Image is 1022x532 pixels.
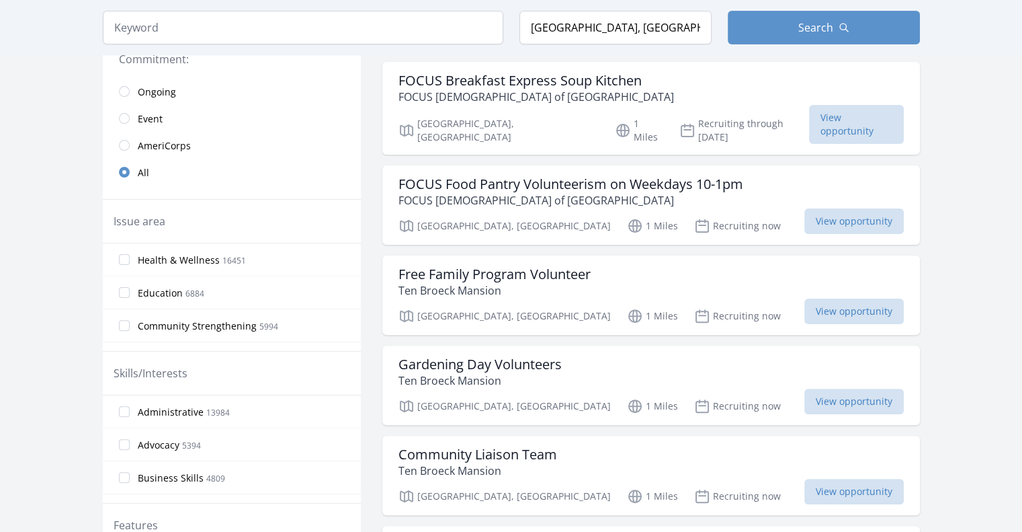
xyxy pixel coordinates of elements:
p: Ten Broeck Mansion [398,463,557,479]
span: View opportunity [804,479,904,504]
span: Education [138,287,183,300]
p: Recruiting now [694,488,781,504]
a: FOCUS Breakfast Express Soup Kitchen FOCUS [DEMOGRAPHIC_DATA] of [GEOGRAPHIC_DATA] [GEOGRAPHIC_DA... [382,62,920,155]
input: Education 6884 [119,287,130,298]
span: View opportunity [804,208,904,234]
p: FOCUS [DEMOGRAPHIC_DATA] of [GEOGRAPHIC_DATA] [398,192,743,208]
p: Recruiting now [694,308,781,324]
h3: FOCUS Breakfast Express Soup Kitchen [398,73,674,89]
span: View opportunity [809,105,904,144]
input: Administrative 13984 [119,406,130,417]
legend: Skills/Interests [114,365,187,381]
p: 1 Miles [627,218,678,234]
span: 5394 [182,440,201,451]
span: Event [138,112,163,126]
legend: Commitment: [119,51,345,67]
span: 6884 [185,288,204,299]
p: [GEOGRAPHIC_DATA], [GEOGRAPHIC_DATA] [398,488,611,504]
span: All [138,166,149,180]
p: 1 Miles [615,117,663,144]
a: Gardening Day Volunteers Ten Broeck Mansion [GEOGRAPHIC_DATA], [GEOGRAPHIC_DATA] 1 Miles Recruiti... [382,346,920,425]
input: Health & Wellness 16451 [119,254,130,265]
p: Ten Broeck Mansion [398,373,562,389]
a: Event [103,105,361,132]
h3: Free Family Program Volunteer [398,266,591,282]
p: [GEOGRAPHIC_DATA], [GEOGRAPHIC_DATA] [398,117,599,144]
a: FOCUS Food Pantry Volunteerism on Weekdays 10-1pm FOCUS [DEMOGRAPHIC_DATA] of [GEOGRAPHIC_DATA] [... [382,165,920,245]
span: Administrative [138,406,204,419]
p: Recruiting now [694,398,781,414]
p: [GEOGRAPHIC_DATA], [GEOGRAPHIC_DATA] [398,218,611,234]
span: 4809 [206,473,225,484]
p: 1 Miles [627,488,678,504]
span: View opportunity [804,299,904,324]
input: Business Skills 4809 [119,472,130,483]
p: FOCUS [DEMOGRAPHIC_DATA] of [GEOGRAPHIC_DATA] [398,89,674,105]
input: Location [519,11,712,44]
h3: Gardening Day Volunteers [398,356,562,373]
a: Ongoing [103,78,361,105]
input: Advocacy 5394 [119,439,130,450]
p: Recruiting now [694,218,781,234]
span: Business Skills [138,471,204,485]
span: 16451 [222,255,246,266]
p: 1 Miles [627,308,678,324]
a: Free Family Program Volunteer Ten Broeck Mansion [GEOGRAPHIC_DATA], [GEOGRAPHIC_DATA] 1 Miles Rec... [382,256,920,335]
a: AmeriCorps [103,132,361,159]
span: Search [798,20,833,36]
button: Search [728,11,920,44]
span: AmeriCorps [138,139,191,153]
span: Ongoing [138,85,176,99]
span: 5994 [259,321,278,332]
h3: FOCUS Food Pantry Volunteerism on Weekdays 10-1pm [398,176,743,192]
legend: Issue area [114,213,165,229]
input: Keyword [103,11,503,44]
p: [GEOGRAPHIC_DATA], [GEOGRAPHIC_DATA] [398,398,611,414]
span: 13984 [206,407,230,418]
span: View opportunity [804,389,904,414]
p: Recruiting through [DATE] [679,117,809,144]
span: Health & Wellness [138,254,220,267]
input: Community Strengthening 5994 [119,320,130,331]
span: Community Strengthening [138,319,257,333]
p: [GEOGRAPHIC_DATA], [GEOGRAPHIC_DATA] [398,308,611,324]
p: 1 Miles [627,398,678,414]
a: All [103,159,361,186]
span: Advocacy [138,439,179,452]
p: Ten Broeck Mansion [398,282,591,299]
h3: Community Liaison Team [398,447,557,463]
a: Community Liaison Team Ten Broeck Mansion [GEOGRAPHIC_DATA], [GEOGRAPHIC_DATA] 1 Miles Recruiting... [382,436,920,515]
